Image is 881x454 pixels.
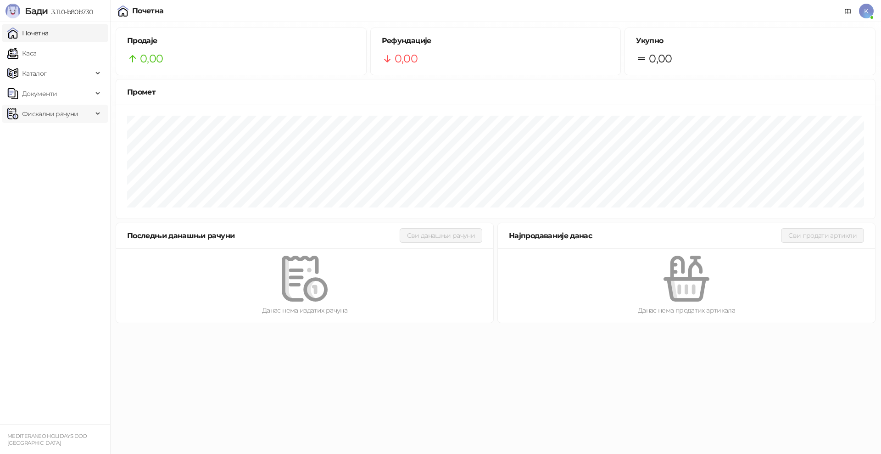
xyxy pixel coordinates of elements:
[841,4,855,18] a: Документација
[509,230,781,241] div: Најпродаваније данас
[7,24,49,42] a: Почетна
[6,4,20,18] img: Logo
[395,50,418,67] span: 0,00
[127,35,355,46] h5: Продаје
[859,4,874,18] span: K
[22,84,57,103] span: Документи
[48,8,93,16] span: 3.11.0-b80b730
[400,228,482,243] button: Сви данашњи рачуни
[22,105,78,123] span: Фискални рачуни
[513,305,860,315] div: Данас нема продатих артикала
[140,50,163,67] span: 0,00
[132,7,164,15] div: Почетна
[7,44,36,62] a: Каса
[25,6,48,17] span: Бади
[131,305,479,315] div: Данас нема издатих рачуна
[649,50,672,67] span: 0,00
[22,64,47,83] span: Каталог
[382,35,610,46] h5: Рефундације
[127,86,864,98] div: Промет
[7,433,87,446] small: MEDITERANEO HOLIDAYS DOO [GEOGRAPHIC_DATA]
[636,35,864,46] h5: Укупно
[781,228,864,243] button: Сви продати артикли
[127,230,400,241] div: Последњи данашњи рачуни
